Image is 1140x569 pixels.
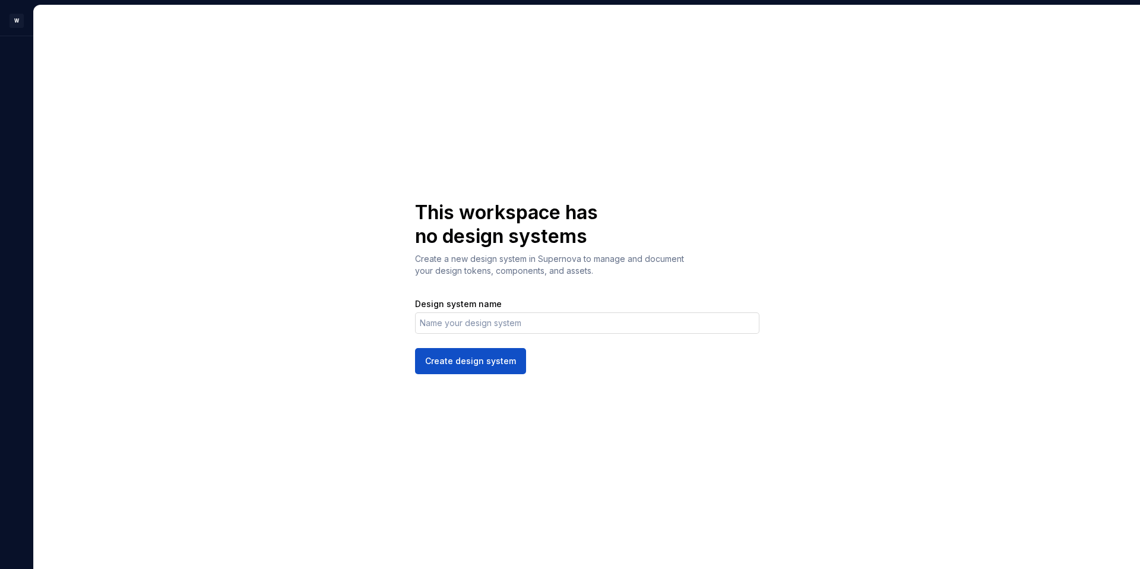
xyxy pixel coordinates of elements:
[2,8,31,33] button: W
[9,14,24,28] div: W
[415,348,526,374] button: Create design system
[425,355,516,367] span: Create design system
[415,312,759,334] input: Name your design system
[415,298,502,310] label: Design system name
[415,253,691,277] p: Create a new design system in Supernova to manage and document your design tokens, components, an...
[415,201,622,248] h1: This workspace has no design systems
